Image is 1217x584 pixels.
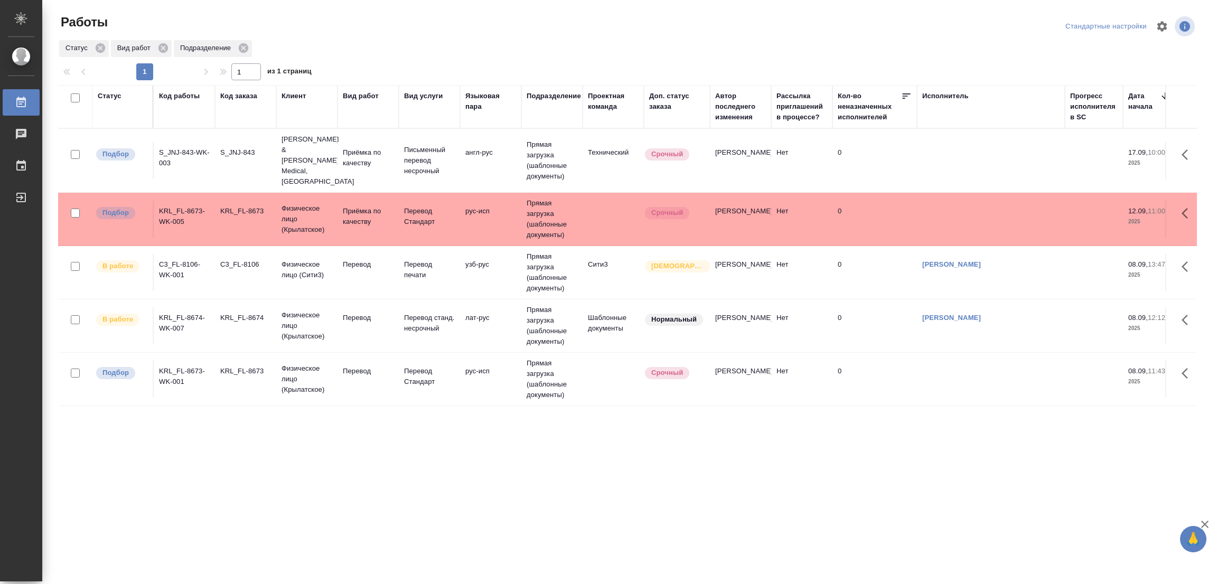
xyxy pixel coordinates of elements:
p: Подбор [102,149,129,159]
td: Технический [583,142,644,179]
p: 08.09, [1128,260,1148,268]
div: Автор последнего изменения [715,91,766,123]
div: Код работы [159,91,200,101]
p: 2025 [1128,158,1171,168]
button: Здесь прячутся важные кнопки [1175,142,1201,167]
p: Перевод Стандарт [404,206,455,227]
div: Прогресс исполнителя в SC [1070,91,1118,123]
td: Нет [771,142,832,179]
p: Физическое лицо (Сити3) [282,259,332,280]
button: Здесь прячутся важные кнопки [1175,361,1201,386]
td: рус-исп [460,201,521,238]
div: Статус [98,91,121,101]
button: Здесь прячутся важные кнопки [1175,254,1201,279]
div: Доп. статус заказа [649,91,705,112]
p: [PERSON_NAME] & [PERSON_NAME] Medical, [GEOGRAPHIC_DATA] [282,134,332,187]
td: 0 [832,201,917,238]
td: [PERSON_NAME] [710,254,771,291]
p: Подбор [102,208,129,218]
td: Нет [771,307,832,344]
div: S_JNJ-843 [220,147,271,158]
p: 17.09, [1128,148,1148,156]
span: из 1 страниц [267,65,312,80]
span: Работы [58,14,108,31]
p: Физическое лицо (Крылатское) [282,310,332,342]
td: Сити3 [583,254,644,291]
p: 13:47 [1148,260,1165,268]
div: Вид услуги [404,91,443,101]
td: лат-рус [460,307,521,344]
td: англ-рус [460,142,521,179]
p: Перевод [343,313,394,323]
p: Письменный перевод несрочный [404,145,455,176]
td: Прямая загрузка (шаблонные документы) [521,193,583,246]
td: Прямая загрузка (шаблонные документы) [521,353,583,406]
div: Статус [59,40,109,57]
td: 0 [832,361,917,398]
td: KRL_FL-8673-WK-001 [154,361,215,398]
p: Перевод печати [404,259,455,280]
p: Перевод [343,366,394,376]
p: 2025 [1128,216,1171,227]
div: Дата начала [1128,91,1160,112]
p: Срочный [651,368,683,378]
p: [DEMOGRAPHIC_DATA] [651,261,704,271]
a: [PERSON_NAME] [922,260,981,268]
td: Нет [771,254,832,291]
div: Можно подбирать исполнителей [95,206,147,220]
td: Нет [771,201,832,238]
p: 11:43 [1148,367,1165,375]
div: Вид работ [343,91,379,101]
td: KRL_FL-8673-WK-005 [154,201,215,238]
div: Код заказа [220,91,257,101]
div: Подразделение [527,91,581,101]
div: Проектная команда [588,91,639,112]
div: KRL_FL-8674 [220,313,271,323]
p: 12:12 [1148,314,1165,322]
p: 2025 [1128,323,1171,334]
td: Прямая загрузка (шаблонные документы) [521,299,583,352]
td: [PERSON_NAME] [710,201,771,238]
td: [PERSON_NAME] [710,361,771,398]
td: Прямая загрузка (шаблонные документы) [521,134,583,187]
div: Можно подбирать исполнителей [95,147,147,162]
p: В работе [102,261,133,271]
p: В работе [102,314,133,325]
div: KRL_FL-8673 [220,206,271,216]
p: 08.09, [1128,367,1148,375]
p: Нормальный [651,314,697,325]
button: Здесь прячутся важные кнопки [1175,307,1201,333]
div: Можно подбирать исполнителей [95,366,147,380]
p: Срочный [651,208,683,218]
td: KRL_FL-8674-WK-007 [154,307,215,344]
td: 0 [832,254,917,291]
td: Шаблонные документы [583,307,644,344]
td: [PERSON_NAME] [710,142,771,179]
div: Кол-во неназначенных исполнителей [838,91,901,123]
div: split button [1063,18,1149,35]
td: [PERSON_NAME] [710,307,771,344]
td: 0 [832,307,917,344]
p: Вид работ [117,43,154,53]
td: Нет [771,361,832,398]
p: Перевод [343,259,394,270]
span: Посмотреть информацию [1175,16,1197,36]
div: Исполнитель [922,91,969,101]
span: 🙏 [1184,528,1202,550]
td: Прямая загрузка (шаблонные документы) [521,246,583,299]
p: Перевод Стандарт [404,366,455,387]
div: Исполнитель выполняет работу [95,259,147,274]
p: Подразделение [180,43,235,53]
td: рус-исп [460,361,521,398]
div: Подразделение [174,40,252,57]
td: C3_FL-8106-WK-001 [154,254,215,291]
p: Срочный [651,149,683,159]
div: Клиент [282,91,306,101]
div: KRL_FL-8673 [220,366,271,376]
p: 10:00 [1148,148,1165,156]
p: Приёмка по качеству [343,206,394,227]
p: 08.09, [1128,314,1148,322]
p: 12.09, [1128,207,1148,215]
p: Перевод станд. несрочный [404,313,455,334]
div: Языковая пара [465,91,516,112]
